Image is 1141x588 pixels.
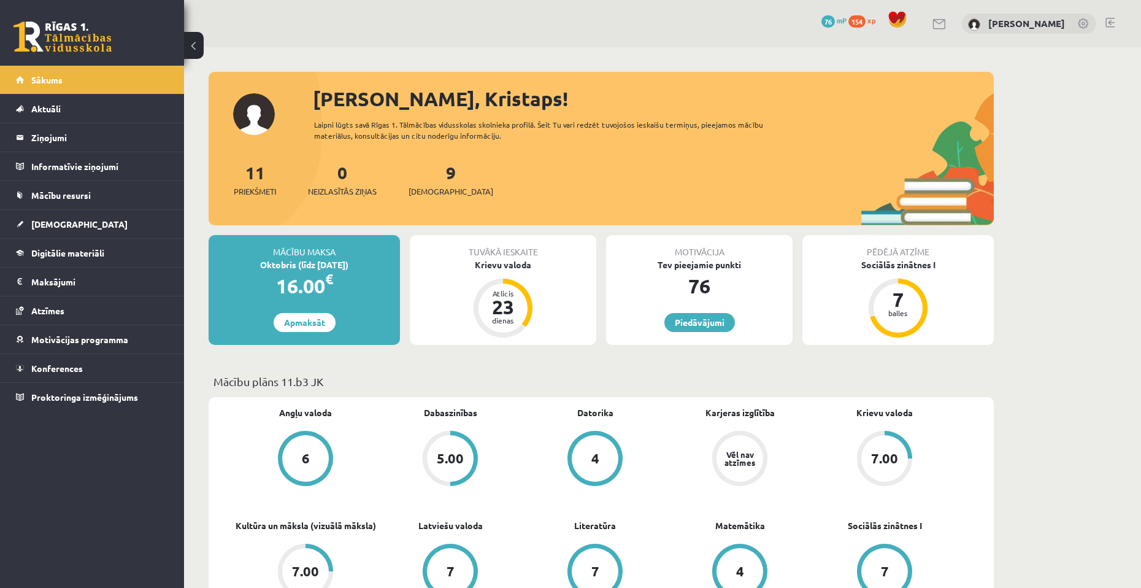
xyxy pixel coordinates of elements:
[31,103,61,114] span: Aktuāli
[848,15,866,28] span: 154
[31,334,128,345] span: Motivācijas programma
[16,354,169,382] a: Konferences
[31,363,83,374] span: Konferences
[802,258,994,339] a: Sociālās zinātnes I 7 balles
[279,406,332,419] a: Angļu valoda
[715,519,765,532] a: Matemātika
[31,152,169,180] legend: Informatīvie ziņojumi
[606,258,793,271] div: Tev pieejamie punkti
[410,258,596,339] a: Krievu valoda Atlicis 23 dienas
[606,235,793,258] div: Motivācija
[209,235,400,258] div: Mācību maksa
[988,17,1065,29] a: [PERSON_NAME]
[314,119,785,141] div: Laipni lūgts savā Rīgas 1. Tālmācības vidusskolas skolnieka profilā. Šeit Tu vari redzēt tuvojošo...
[485,290,521,297] div: Atlicis
[664,313,735,332] a: Piedāvājumi
[313,84,994,114] div: [PERSON_NAME], Kristaps!
[31,268,169,296] legend: Maksājumi
[606,271,793,301] div: 76
[409,161,493,198] a: 9[DEMOGRAPHIC_DATA]
[234,185,276,198] span: Priekšmeti
[213,373,989,390] p: Mācību plāns 11.b3 JK
[13,21,112,52] a: Rīgas 1. Tālmācības vidusskola
[378,431,523,489] a: 5.00
[308,185,377,198] span: Neizlasītās ziņas
[31,219,128,230] span: [DEMOGRAPHIC_DATA]
[812,431,957,489] a: 7.00
[667,431,812,489] a: Vēl nav atzīmes
[16,66,169,94] a: Sākums
[485,297,521,317] div: 23
[736,565,744,578] div: 4
[31,305,64,316] span: Atzīmes
[577,406,613,419] a: Datorika
[880,290,916,309] div: 7
[31,190,91,201] span: Mācību resursi
[209,271,400,301] div: 16.00
[437,452,464,465] div: 5.00
[209,258,400,271] div: Oktobris (līdz [DATE])
[881,565,889,578] div: 7
[236,519,376,532] a: Kultūra un māksla (vizuālā māksla)
[802,235,994,258] div: Pēdējā atzīme
[410,258,596,271] div: Krievu valoda
[302,452,310,465] div: 6
[821,15,847,25] a: 76 mP
[424,406,477,419] a: Dabaszinības
[821,15,835,28] span: 76
[274,313,336,332] a: Apmaksāt
[409,185,493,198] span: [DEMOGRAPHIC_DATA]
[485,317,521,324] div: dienas
[16,325,169,354] a: Motivācijas programma
[16,239,169,267] a: Digitālie materiāli
[234,161,276,198] a: 11Priekšmeti
[325,270,333,288] span: €
[16,95,169,123] a: Aktuāli
[16,268,169,296] a: Maksājumi
[837,15,847,25] span: mP
[848,15,882,25] a: 154 xp
[410,235,596,258] div: Tuvākā ieskaite
[16,123,169,152] a: Ziņojumi
[856,406,913,419] a: Krievu valoda
[31,74,63,85] span: Sākums
[16,383,169,411] a: Proktoringa izmēģinājums
[447,565,455,578] div: 7
[574,519,616,532] a: Literatūra
[418,519,483,532] a: Latviešu valoda
[16,181,169,209] a: Mācību resursi
[802,258,994,271] div: Sociālās zinātnes I
[16,152,169,180] a: Informatīvie ziņojumi
[591,452,599,465] div: 4
[880,309,916,317] div: balles
[31,392,138,403] span: Proktoringa izmēģinājums
[968,18,980,31] img: Kristaps Zomerfelds
[31,123,169,152] legend: Ziņojumi
[705,406,775,419] a: Karjeras izglītība
[16,296,169,325] a: Atzīmes
[871,452,898,465] div: 7.00
[31,247,104,258] span: Digitālie materiāli
[591,565,599,578] div: 7
[16,210,169,238] a: [DEMOGRAPHIC_DATA]
[867,15,875,25] span: xp
[233,431,378,489] a: 6
[523,431,667,489] a: 4
[723,451,757,466] div: Vēl nav atzīmes
[848,519,922,532] a: Sociālās zinātnes I
[292,565,319,578] div: 7.00
[308,161,377,198] a: 0Neizlasītās ziņas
